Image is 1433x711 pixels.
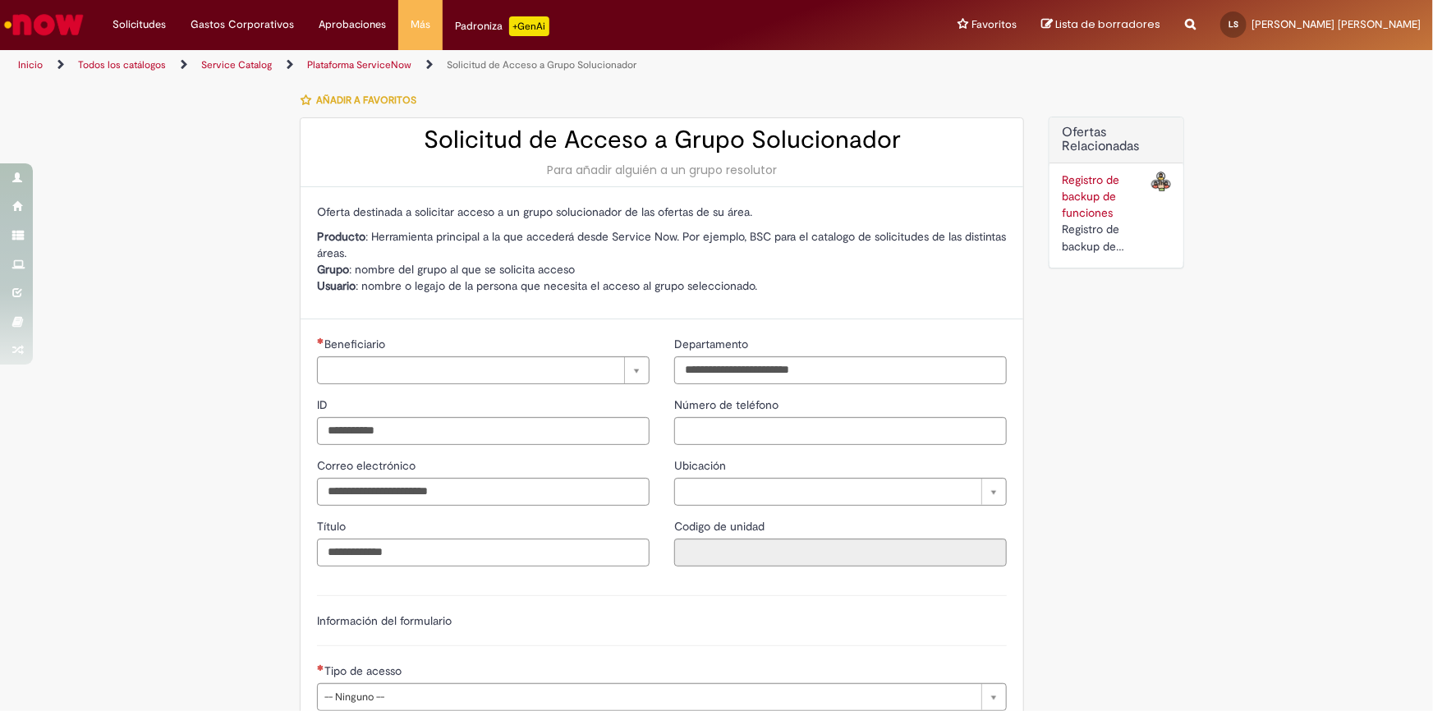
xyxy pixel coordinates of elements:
[113,16,166,33] span: Solicitudes
[300,83,425,117] button: Añadir a favoritos
[317,539,650,567] input: Título
[317,356,650,384] a: Borrar campo Beneficiario
[317,162,1007,178] div: Para añadir alguién a un grupo resolutor
[317,397,331,412] span: ID
[455,16,549,36] div: Padroniza
[317,664,324,671] span: Obligatorios
[1252,17,1421,31] span: [PERSON_NAME] [PERSON_NAME]
[324,663,405,678] span: Tipo de acesso
[317,417,650,445] input: ID
[317,613,452,628] label: Información del formulario
[18,58,43,71] a: Inicio
[324,684,973,710] span: -- Ninguno --
[1055,16,1160,32] span: Lista de borradores
[317,458,419,473] span: Correo electrónico
[411,16,430,33] span: Más
[674,478,1007,506] a: Borrar campo Ubicación
[674,356,1007,384] input: Departamento
[674,397,782,412] span: Número de teléfono
[307,58,411,71] a: Plataforma ServiceNow
[674,539,1007,567] input: Codigo de unidad
[1151,172,1171,191] img: Registro de backup de funciones
[674,518,768,534] label: Solo lectura: Codigo de unidad
[317,229,365,244] strong: Producto
[1062,126,1171,154] h2: Ofertas Relacionadas
[317,228,1007,294] p: : Herramienta principal a la que accederá desde Service Now. Por ejemplo, BSC para el catalogo de...
[191,16,294,33] span: Gastos Corporativos
[317,126,1007,154] h2: Solicitud de Acceso a Grupo Solucionador
[1049,117,1184,268] div: Ofertas Relacionadas
[674,417,1007,445] input: Número de teléfono
[201,58,272,71] a: Service Catalog
[319,16,386,33] span: Aprobaciones
[78,58,166,71] a: Todos los catálogos
[317,337,324,344] span: Obligatorios
[317,478,650,506] input: Correo electrónico
[2,8,86,41] img: ServiceNow
[1041,17,1160,33] a: Lista de borradores
[1062,221,1127,255] div: Registro de backup de funciones en portal Now
[674,337,751,351] span: Departamento
[971,16,1017,33] span: Favoritos
[12,50,943,80] ul: Rutas de acceso a la página
[316,94,416,107] span: Añadir a favoritos
[674,519,768,534] span: Solo lectura: Codigo de unidad
[317,278,356,293] strong: Usuario
[324,337,388,351] span: Obligatorios - Beneficiario
[674,458,729,473] span: Ubicación
[317,204,1007,220] p: Oferta destinada a solicitar acceso a un grupo solucionador de las ofertas de su área.
[447,58,636,71] a: Solicitud de Acceso a Grupo Solucionador
[317,262,349,277] strong: Grupo
[509,16,549,36] p: +GenAi
[1229,19,1238,30] span: LS
[317,519,349,534] span: Título
[1062,172,1119,220] a: Registro de backup de funciones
